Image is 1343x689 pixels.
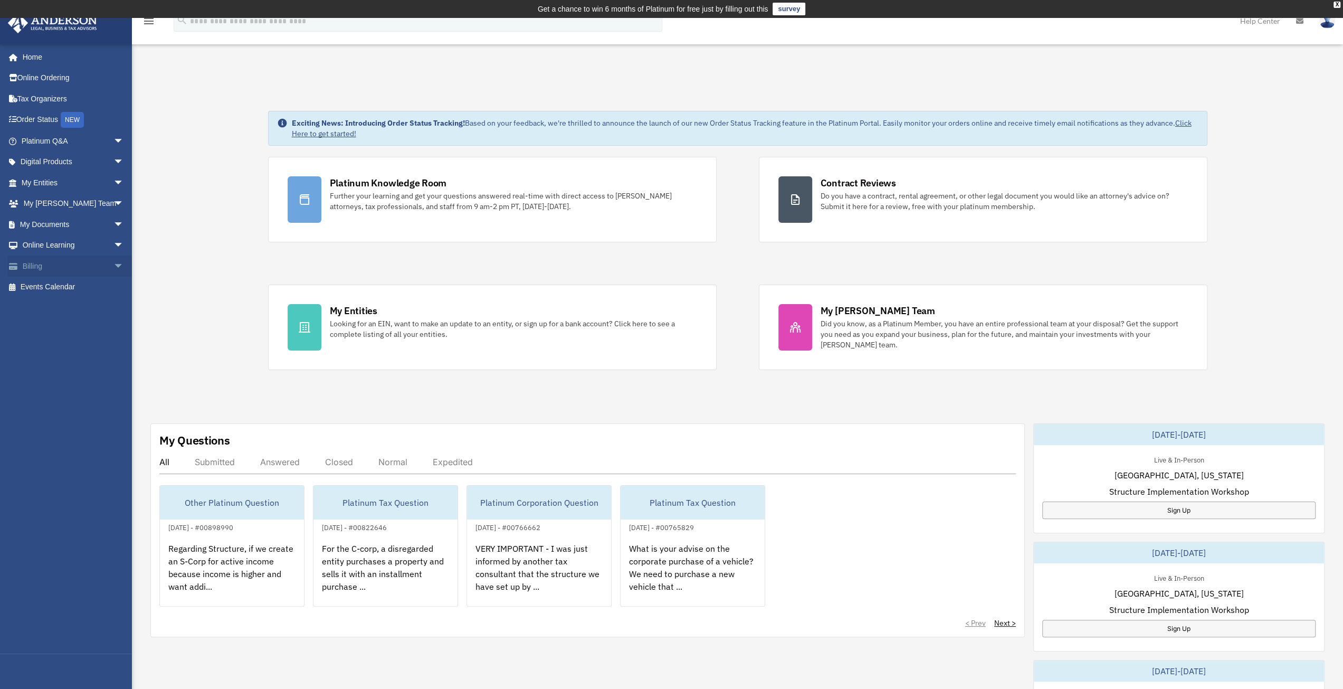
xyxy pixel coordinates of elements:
[1319,13,1335,29] img: User Pic
[61,112,84,128] div: NEW
[821,318,1188,350] div: Did you know, as a Platinum Member, you have an entire professional team at your disposal? Get th...
[7,152,140,173] a: Digital Productsarrow_drop_down
[467,521,549,532] div: [DATE] - #00766662
[1042,502,1316,519] a: Sign Up
[330,318,697,339] div: Looking for an EIN, want to make an update to an entity, or sign up for a bank account? Click her...
[7,172,140,193] a: My Entitiesarrow_drop_down
[467,486,611,520] div: Platinum Corporation Question
[1334,2,1340,8] div: close
[7,193,140,214] a: My [PERSON_NAME] Teamarrow_drop_down
[160,534,304,616] div: Regarding Structure, if we create an S-Corp for active income because income is higher and want a...
[292,118,465,128] strong: Exciting News: Introducing Order Status Tracking!
[821,304,935,317] div: My [PERSON_NAME] Team
[313,521,395,532] div: [DATE] - #00822646
[467,534,611,616] div: VERY IMPORTANT - I was just informed by another tax consultant that the structure we have set up ...
[260,457,300,467] div: Answered
[195,457,235,467] div: Submitted
[7,46,135,68] a: Home
[1114,469,1243,482] span: [GEOGRAPHIC_DATA], [US_STATE]
[821,176,896,190] div: Contract Reviews
[821,191,1188,212] div: Do you have a contract, rental agreement, or other legal document you would like an attorney's ad...
[1145,454,1212,465] div: Live & In-Person
[113,152,135,173] span: arrow_drop_down
[994,618,1016,628] a: Next >
[159,457,169,467] div: All
[330,191,697,212] div: Further your learning and get your questions answered real-time with direct access to [PERSON_NAM...
[1034,542,1324,563] div: [DATE]-[DATE]
[313,486,458,520] div: Platinum Tax Question
[313,485,458,607] a: Platinum Tax Question[DATE] - #00822646For the C-corp, a disregarded entity purchases a property ...
[773,3,805,15] a: survey
[292,118,1198,139] div: Based on your feedback, we're thrilled to announce the launch of our new Order Status Tracking fe...
[113,256,135,277] span: arrow_drop_down
[160,486,304,520] div: Other Platinum Question
[142,18,155,27] a: menu
[325,457,353,467] div: Closed
[7,109,140,131] a: Order StatusNEW
[538,3,768,15] div: Get a chance to win 6 months of Platinum for free just by filling out this
[7,88,140,109] a: Tax Organizers
[176,14,188,26] i: search
[142,15,155,27] i: menu
[113,214,135,235] span: arrow_drop_down
[621,521,702,532] div: [DATE] - #00765829
[7,130,140,152] a: Platinum Q&Aarrow_drop_down
[268,285,717,370] a: My Entities Looking for an EIN, want to make an update to an entity, or sign up for a bank accoun...
[1145,572,1212,583] div: Live & In-Person
[378,457,407,467] div: Normal
[268,157,717,242] a: Platinum Knowledge Room Further your learning and get your questions answered real-time with dire...
[7,277,140,298] a: Events Calendar
[113,130,135,152] span: arrow_drop_down
[1109,485,1249,498] span: Structure Implementation Workshop
[159,485,304,607] a: Other Platinum Question[DATE] - #00898990Regarding Structure, if we create an S-Corp for active i...
[466,485,612,607] a: Platinum Corporation Question[DATE] - #00766662VERY IMPORTANT - I was just informed by another ta...
[433,457,473,467] div: Expedited
[159,432,230,448] div: My Questions
[5,13,100,33] img: Anderson Advisors Platinum Portal
[1034,424,1324,445] div: [DATE]-[DATE]
[330,304,377,317] div: My Entities
[7,256,140,277] a: Billingarrow_drop_down
[621,486,765,520] div: Platinum Tax Question
[330,176,447,190] div: Platinum Knowledge Room
[7,68,140,89] a: Online Ordering
[113,193,135,215] span: arrow_drop_down
[621,534,765,616] div: What is your advise on the corporate purchase of a vehicle? We need to purchase a new vehicle tha...
[759,157,1207,242] a: Contract Reviews Do you have a contract, rental agreement, or other legal document you would like...
[7,214,140,235] a: My Documentsarrow_drop_down
[292,118,1192,138] a: Click Here to get started!
[7,235,140,256] a: Online Learningarrow_drop_down
[113,172,135,194] span: arrow_drop_down
[313,534,458,616] div: For the C-corp, a disregarded entity purchases a property and sells it with an installment purcha...
[759,285,1207,370] a: My [PERSON_NAME] Team Did you know, as a Platinum Member, you have an entire professional team at...
[160,521,242,532] div: [DATE] - #00898990
[620,485,765,607] a: Platinum Tax Question[DATE] - #00765829What is your advise on the corporate purchase of a vehicle...
[113,235,135,257] span: arrow_drop_down
[1109,603,1249,616] span: Structure Implementation Workshop
[1042,620,1316,637] a: Sign Up
[1034,660,1324,682] div: [DATE]-[DATE]
[1114,587,1243,600] span: [GEOGRAPHIC_DATA], [US_STATE]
